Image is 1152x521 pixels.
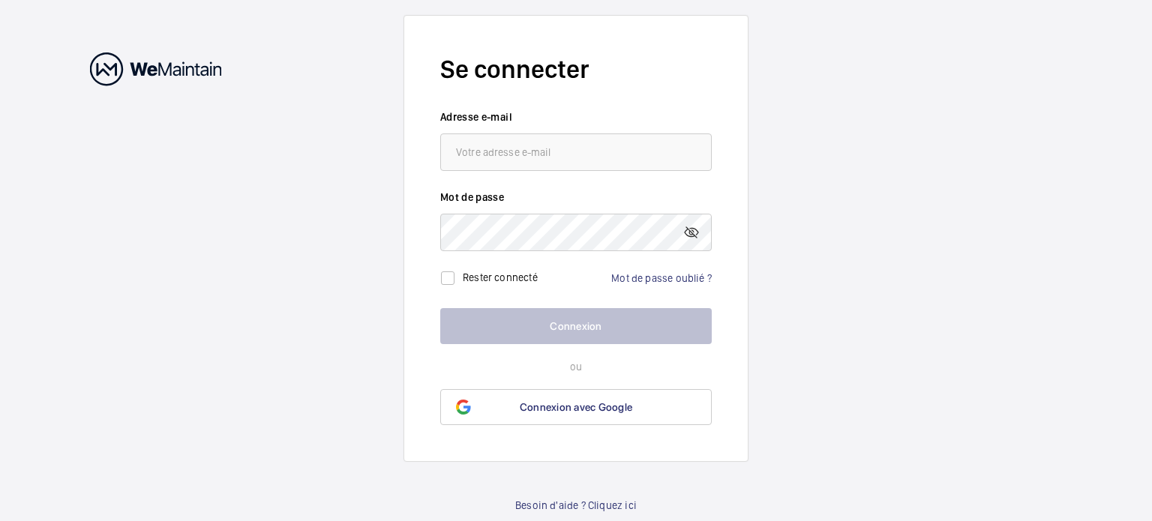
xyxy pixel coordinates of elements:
span: Connexion avec Google [520,401,632,413]
a: Mot de passe oublié ? [611,272,712,284]
label: Mot de passe [440,190,712,205]
label: Rester connecté [463,271,538,283]
h2: Se connecter [440,52,712,87]
input: Votre adresse e-mail [440,133,712,171]
a: Besoin d'aide ? Cliquez ici [515,498,637,513]
label: Adresse e-mail [440,109,712,124]
p: ou [440,359,712,374]
button: Connexion [440,308,712,344]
